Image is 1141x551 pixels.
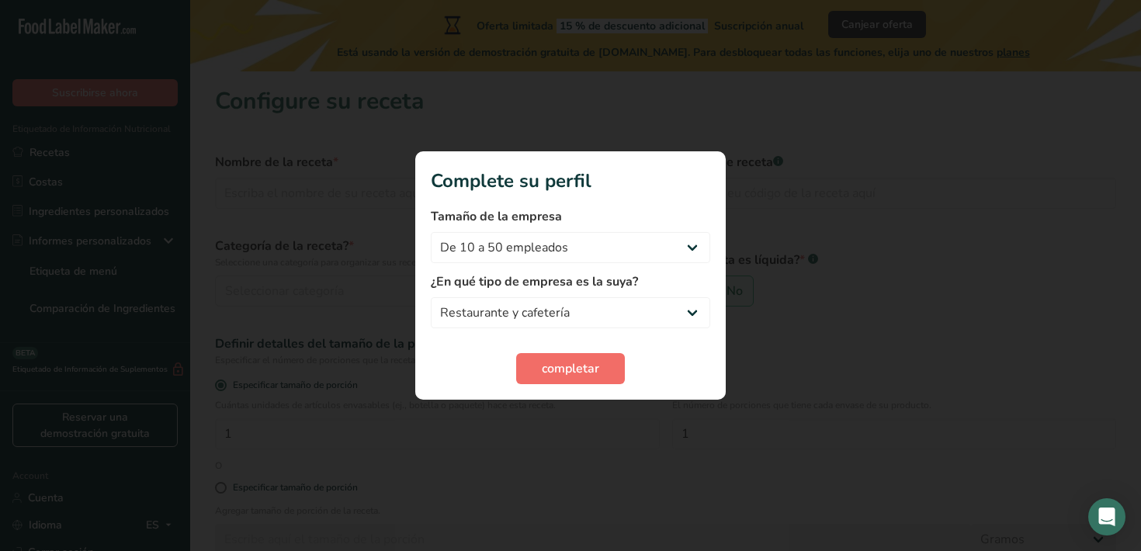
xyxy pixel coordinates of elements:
[431,207,710,226] label: Tamaño de la empresa
[431,167,710,195] h1: Complete su perfil
[542,359,599,378] span: completar
[431,272,710,291] label: ¿En qué tipo de empresa es la suya?
[516,353,625,384] button: completar
[1088,498,1125,535] div: Open Intercom Messenger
